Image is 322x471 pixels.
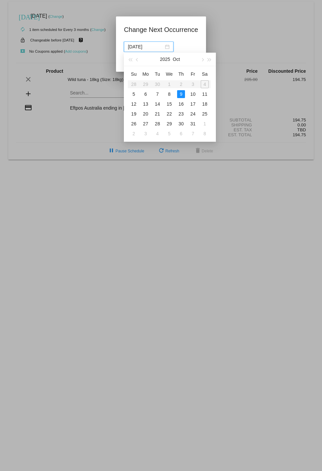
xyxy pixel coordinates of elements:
td: 10/17/2025 [187,99,199,109]
td: 10/14/2025 [151,99,163,109]
th: Sat [199,69,211,79]
td: 10/27/2025 [140,119,151,129]
td: 10/22/2025 [163,109,175,119]
button: Oct [173,53,180,66]
div: 5 [130,90,138,98]
td: 10/23/2025 [175,109,187,119]
div: 19 [130,110,138,118]
div: 23 [177,110,185,118]
td: 11/4/2025 [151,129,163,139]
div: 9 [177,90,185,98]
td: 11/3/2025 [140,129,151,139]
div: 24 [189,110,197,118]
div: 4 [153,130,161,138]
td: 11/2/2025 [128,129,140,139]
td: 10/30/2025 [175,119,187,129]
div: 16 [177,100,185,108]
th: Tue [151,69,163,79]
div: 11 [201,90,209,98]
div: 28 [153,120,161,128]
div: 13 [142,100,149,108]
td: 10/7/2025 [151,89,163,99]
td: 10/11/2025 [199,89,211,99]
div: 8 [201,130,209,138]
div: 31 [189,120,197,128]
div: 22 [165,110,173,118]
div: 27 [142,120,149,128]
td: 10/9/2025 [175,89,187,99]
td: 10/13/2025 [140,99,151,109]
td: 11/7/2025 [187,129,199,139]
button: 2025 [160,53,170,66]
div: 30 [177,120,185,128]
input: Select date [128,43,164,50]
th: Sun [128,69,140,79]
td: 10/18/2025 [199,99,211,109]
td: 11/1/2025 [199,119,211,129]
th: Mon [140,69,151,79]
h1: Change Next Occurrence [124,24,198,35]
td: 10/15/2025 [163,99,175,109]
td: 10/19/2025 [128,109,140,119]
td: 10/25/2025 [199,109,211,119]
div: 8 [165,90,173,98]
div: 26 [130,120,138,128]
td: 10/12/2025 [128,99,140,109]
button: Last year (Control + left) [126,53,134,66]
button: Previous month (PageUp) [134,53,141,66]
td: 10/16/2025 [175,99,187,109]
th: Fri [187,69,199,79]
div: 2 [130,130,138,138]
div: 20 [142,110,149,118]
div: 15 [165,100,173,108]
div: 17 [189,100,197,108]
td: 10/10/2025 [187,89,199,99]
td: 10/6/2025 [140,89,151,99]
td: 10/28/2025 [151,119,163,129]
td: 11/5/2025 [163,129,175,139]
div: 21 [153,110,161,118]
div: 7 [189,130,197,138]
div: 3 [142,130,149,138]
td: 10/24/2025 [187,109,199,119]
div: 18 [201,100,209,108]
div: 1 [201,120,209,128]
td: 10/21/2025 [151,109,163,119]
td: 11/8/2025 [199,129,211,139]
div: 5 [165,130,173,138]
div: 7 [153,90,161,98]
td: 10/8/2025 [163,89,175,99]
button: Next year (Control + right) [206,53,213,66]
td: 10/29/2025 [163,119,175,129]
div: 12 [130,100,138,108]
td: 10/20/2025 [140,109,151,119]
th: Thu [175,69,187,79]
td: 10/31/2025 [187,119,199,129]
td: 11/6/2025 [175,129,187,139]
div: 10 [189,90,197,98]
div: 25 [201,110,209,118]
div: 6 [177,130,185,138]
th: Wed [163,69,175,79]
div: 29 [165,120,173,128]
div: 6 [142,90,149,98]
td: 10/5/2025 [128,89,140,99]
div: 14 [153,100,161,108]
td: 10/26/2025 [128,119,140,129]
button: Next month (PageDown) [198,53,206,66]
